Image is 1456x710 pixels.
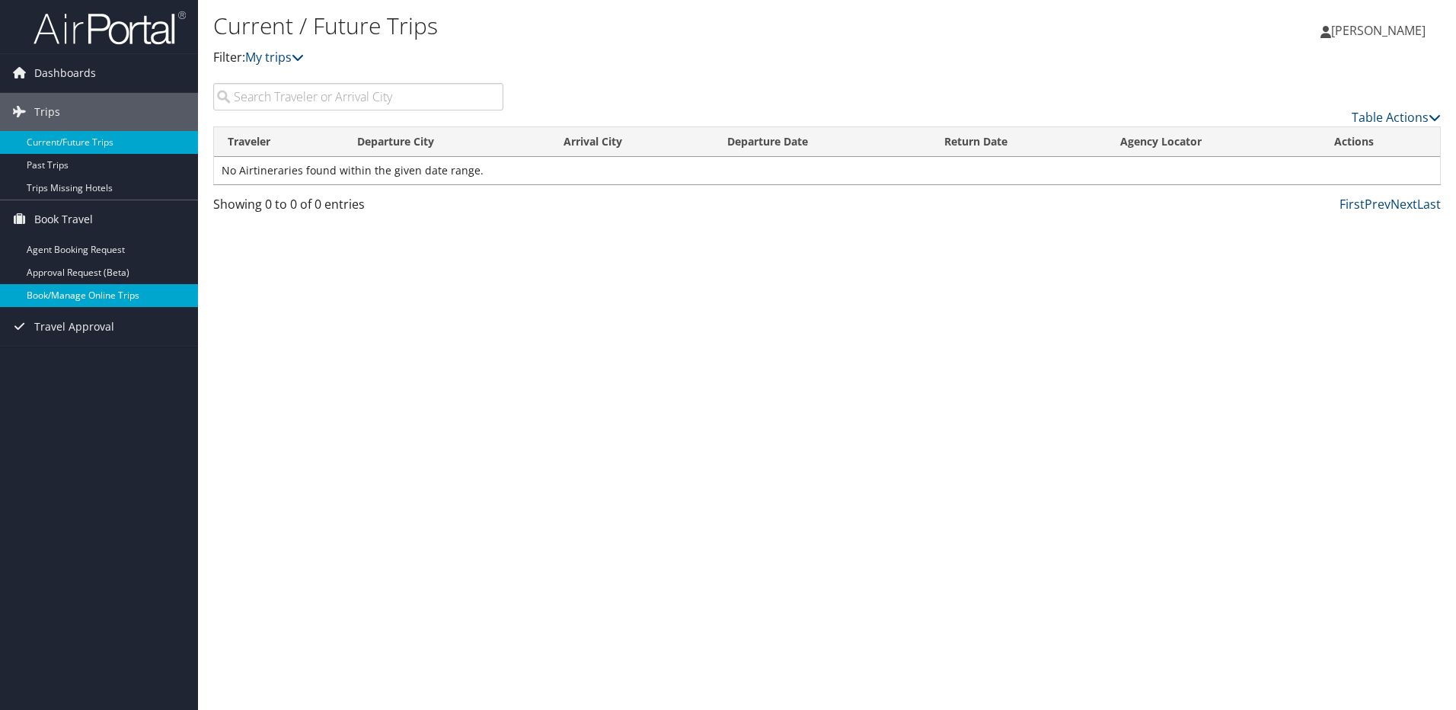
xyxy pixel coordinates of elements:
[1320,8,1441,53] a: [PERSON_NAME]
[1417,196,1441,213] a: Last
[550,127,714,157] th: Arrival City: activate to sort column ascending
[34,54,96,92] span: Dashboards
[34,200,93,238] span: Book Travel
[1331,22,1426,39] span: [PERSON_NAME]
[1106,127,1320,157] th: Agency Locator: activate to sort column ascending
[213,10,1032,42] h1: Current / Future Trips
[1391,196,1417,213] a: Next
[1352,109,1441,126] a: Table Actions
[214,127,343,157] th: Traveler: activate to sort column ascending
[213,48,1032,68] p: Filter:
[245,49,304,66] a: My trips
[714,127,930,157] th: Departure Date: activate to sort column descending
[1339,196,1365,213] a: First
[213,195,503,221] div: Showing 0 to 0 of 0 entries
[34,10,186,46] img: airportal-logo.png
[34,93,60,131] span: Trips
[34,308,114,346] span: Travel Approval
[343,127,550,157] th: Departure City: activate to sort column ascending
[213,83,503,110] input: Search Traveler or Arrival City
[214,157,1440,184] td: No Airtineraries found within the given date range.
[931,127,1106,157] th: Return Date: activate to sort column ascending
[1365,196,1391,213] a: Prev
[1320,127,1440,157] th: Actions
